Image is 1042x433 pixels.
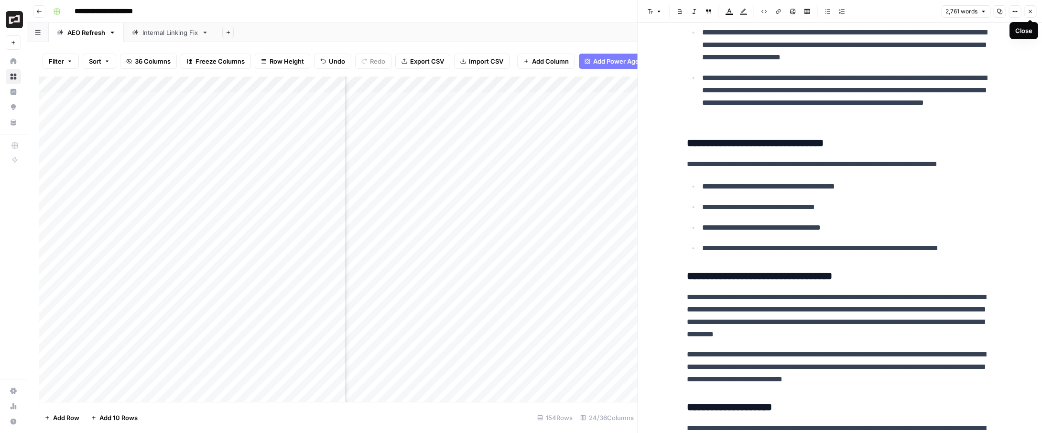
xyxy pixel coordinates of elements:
[6,383,21,399] a: Settings
[945,7,977,16] span: 2,761 words
[83,54,116,69] button: Sort
[410,56,444,66] span: Export CSV
[1015,26,1032,35] div: Close
[6,84,21,100] a: Insights
[6,100,21,115] a: Opportunities
[270,56,304,66] span: Row Height
[89,56,101,66] span: Sort
[39,410,85,425] button: Add Row
[43,54,79,69] button: Filter
[314,54,351,69] button: Undo
[67,28,105,37] div: AEO Refresh
[941,5,990,18] button: 2,761 words
[469,56,503,66] span: Import CSV
[124,23,217,42] a: Internal Linking Fix
[6,115,21,130] a: Your Data
[533,410,576,425] div: 154 Rows
[576,410,638,425] div: 24/36 Columns
[532,56,569,66] span: Add Column
[6,69,21,84] a: Browse
[120,54,177,69] button: 36 Columns
[49,56,64,66] span: Filter
[6,8,21,32] button: Workspace: Brex
[329,56,345,66] span: Undo
[6,399,21,414] a: Usage
[395,54,450,69] button: Export CSV
[49,23,124,42] a: AEO Refresh
[517,54,575,69] button: Add Column
[142,28,198,37] div: Internal Linking Fix
[181,54,251,69] button: Freeze Columns
[355,54,391,69] button: Redo
[135,56,171,66] span: 36 Columns
[6,414,21,429] button: Help + Support
[195,56,245,66] span: Freeze Columns
[99,413,138,422] span: Add 10 Rows
[6,11,23,28] img: Brex Logo
[593,56,645,66] span: Add Power Agent
[370,56,385,66] span: Redo
[255,54,310,69] button: Row Height
[53,413,79,422] span: Add Row
[6,54,21,69] a: Home
[454,54,510,69] button: Import CSV
[579,54,660,69] button: Add Power Agent
[85,410,143,425] button: Add 10 Rows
